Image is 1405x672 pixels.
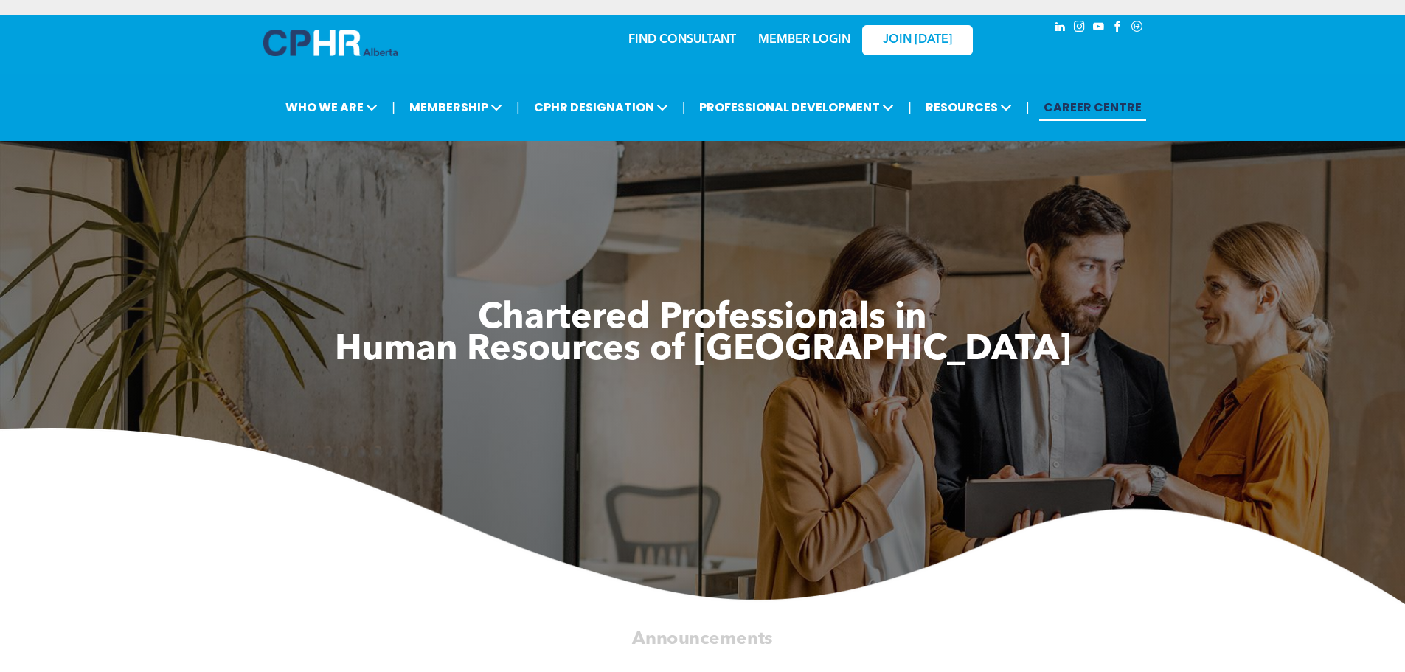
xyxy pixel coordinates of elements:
span: PROFESSIONAL DEVELOPMENT [695,94,898,121]
span: WHO WE ARE [281,94,382,121]
li: | [908,92,912,122]
span: JOIN [DATE] [883,33,952,47]
li: | [1026,92,1030,122]
a: CAREER CENTRE [1039,94,1146,121]
span: Announcements [632,629,773,647]
span: Human Resources of [GEOGRAPHIC_DATA] [335,333,1071,368]
a: youtube [1091,18,1107,38]
a: FIND CONSULTANT [628,34,736,46]
span: MEMBERSHIP [405,94,507,121]
span: Chartered Professionals in [478,301,927,336]
span: CPHR DESIGNATION [530,94,673,121]
li: | [392,92,395,122]
a: linkedin [1052,18,1069,38]
a: Social network [1129,18,1145,38]
img: A blue and white logo for cp alberta [263,30,398,56]
li: | [516,92,520,122]
a: MEMBER LOGIN [758,34,850,46]
li: | [682,92,686,122]
a: JOIN [DATE] [862,25,973,55]
span: RESOURCES [921,94,1016,121]
a: instagram [1072,18,1088,38]
a: facebook [1110,18,1126,38]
